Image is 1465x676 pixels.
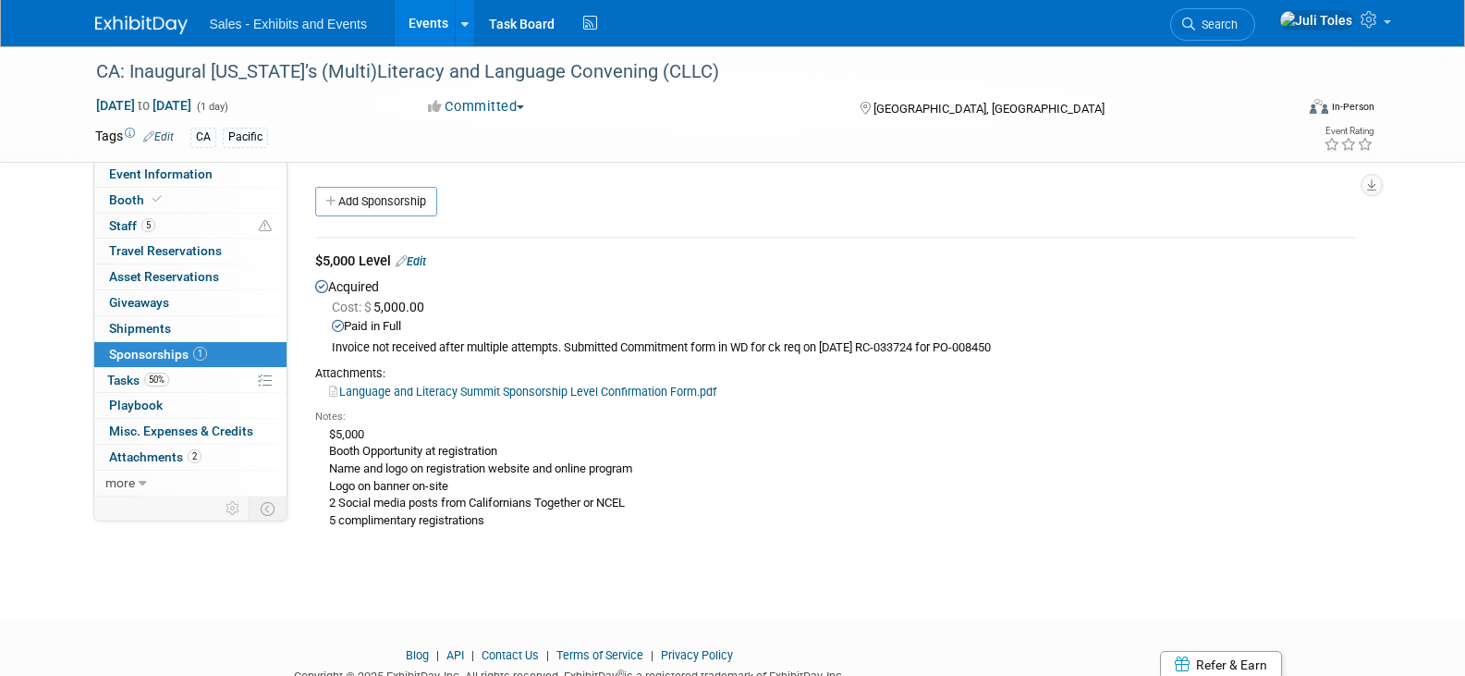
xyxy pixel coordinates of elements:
span: Staff [109,218,155,233]
span: more [105,475,135,490]
a: Privacy Policy [661,648,733,662]
span: | [432,648,444,662]
span: 50% [144,373,169,387]
span: Attachments [109,449,201,464]
a: Contact Us [482,648,539,662]
a: Attachments2 [94,445,287,470]
div: $5,000 Level [315,252,1357,275]
img: Format-Inperson.png [1310,99,1328,114]
span: Tasks [107,373,169,387]
span: Event Information [109,166,213,181]
a: Search [1170,8,1255,41]
div: Event Format [1185,96,1375,124]
td: Tags [95,127,174,148]
span: 5 [141,218,155,232]
a: Travel Reservations [94,239,287,264]
span: Playbook [109,398,163,412]
a: Misc. Expenses & Credits [94,419,287,444]
a: Add Sponsorship [315,187,437,216]
span: Booth [109,192,165,207]
span: Giveaways [109,295,169,310]
span: Shipments [109,321,171,336]
span: Cost: $ [332,300,373,314]
a: Giveaways [94,290,287,315]
button: Committed [421,97,531,117]
a: Booth [94,188,287,213]
div: Attachments: [315,365,1357,382]
div: $5,000 Booth Opportunity at registration Name and logo on registration website and online program... [315,424,1357,530]
span: | [542,648,554,662]
div: Invoice not received after multiple attempts. Submitted Commitment form in WD for ck req on [DATE... [332,340,1357,356]
a: Staff5 [94,214,287,239]
td: Toggle Event Tabs [249,497,287,521]
a: Edit [143,130,174,143]
a: Playbook [94,393,287,418]
span: Potential Scheduling Conflict -- at least one attendee is tagged in another overlapping event. [259,218,272,235]
a: Edit [396,254,426,268]
a: Shipments [94,316,287,341]
td: Personalize Event Tab Strip [217,497,250,521]
div: In-Person [1331,100,1374,114]
span: [DATE] [DATE] [95,97,192,114]
span: | [467,648,479,662]
div: Notes: [315,410,1357,424]
a: Language and Literacy Summit Sponsorship Level Confirmation Form.pdf [329,385,716,399]
span: 2 [188,449,201,463]
span: to [135,98,153,113]
div: CA: Inaugural [US_STATE]’s (Multi)Literacy and Language Convening (CLLC) [90,55,1266,89]
a: Terms of Service [556,648,643,662]
span: (1 day) [195,101,228,113]
div: Paid in Full [332,318,1357,336]
div: Event Rating [1324,127,1373,136]
span: Asset Reservations [109,269,219,284]
a: Blog [406,648,429,662]
i: Booth reservation complete [153,194,162,204]
span: 5,000.00 [332,300,432,314]
span: Sponsorships [109,347,207,362]
a: Tasks50% [94,368,287,393]
a: Asset Reservations [94,264,287,289]
span: 1 [193,347,207,361]
span: [GEOGRAPHIC_DATA], [GEOGRAPHIC_DATA] [873,102,1105,116]
div: CA [190,128,216,147]
img: ExhibitDay [95,16,188,34]
img: Juli Toles [1279,10,1353,31]
div: Pacific [223,128,268,147]
a: API [446,648,464,662]
span: | [646,648,658,662]
a: more [94,471,287,496]
span: Misc. Expenses & Credits [109,424,253,438]
a: Sponsorships1 [94,342,287,367]
span: Search [1195,18,1238,31]
span: Sales - Exhibits and Events [210,17,367,31]
a: Event Information [94,162,287,187]
span: Travel Reservations [109,243,222,258]
div: Acquired [315,275,1357,535]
